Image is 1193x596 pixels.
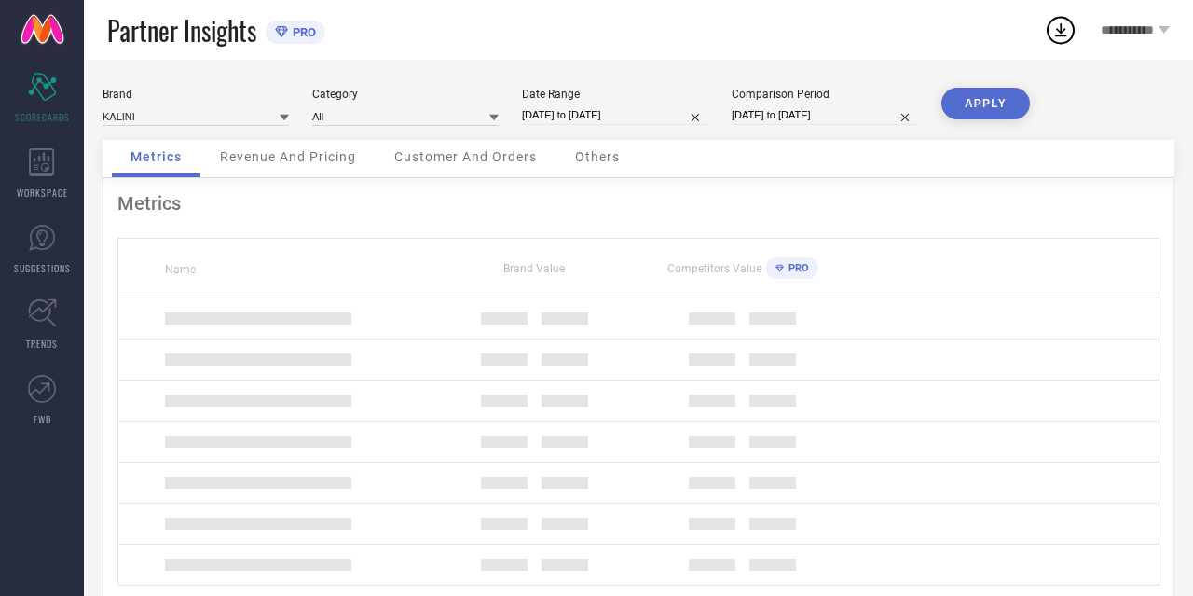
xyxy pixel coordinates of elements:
span: Competitors Value [667,262,761,275]
div: Comparison Period [732,88,918,101]
span: Revenue And Pricing [220,149,356,164]
input: Select date range [522,105,708,125]
div: Brand [103,88,289,101]
input: Select comparison period [732,105,918,125]
div: Metrics [117,192,1159,215]
span: Others [575,149,620,164]
span: PRO [784,262,809,274]
span: PRO [288,25,316,39]
div: Open download list [1044,13,1077,47]
span: SUGGESTIONS [14,261,71,275]
span: Metrics [130,149,182,164]
span: WORKSPACE [17,186,68,200]
div: Date Range [522,88,708,101]
span: FWD [34,412,51,426]
span: Name [165,263,196,276]
span: SCORECARDS [15,110,70,124]
button: APPLY [941,88,1030,119]
div: Category [312,88,499,101]
span: Partner Insights [107,11,256,49]
span: TRENDS [26,337,58,351]
span: Customer And Orders [394,149,537,164]
span: Brand Value [503,262,565,275]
